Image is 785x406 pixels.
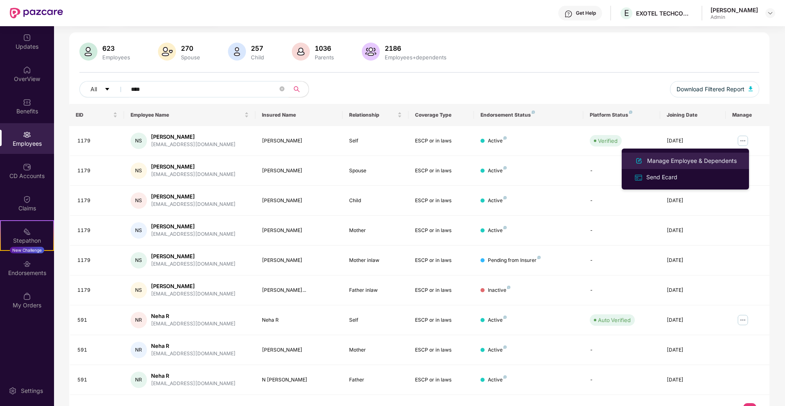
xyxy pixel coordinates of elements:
img: svg+xml;base64,PHN2ZyBpZD0iU2V0dGluZy0yMHgyMCIgeG1sbnM9Imh0dHA6Ly93d3cudzMub3JnLzIwMDAvc3ZnIiB3aW... [9,387,17,395]
div: Manage Employee & Dependents [645,156,738,165]
div: [DATE] [667,257,719,264]
td: - [583,335,660,365]
div: [DATE] [667,376,719,384]
div: ESCP or in laws [415,286,467,294]
div: Active [488,197,507,205]
div: ESCP or in laws [415,197,467,205]
div: Pending from Insurer [488,257,541,264]
div: Child [249,54,266,61]
img: svg+xml;base64,PHN2ZyB4bWxucz0iaHR0cDovL3d3dy53My5vcmcvMjAwMC9zdmciIHdpZHRoPSI4IiBoZWlnaHQ9IjgiIH... [503,345,507,349]
div: 1179 [77,227,117,235]
div: Child [349,197,402,205]
div: Active [488,316,507,324]
span: caret-down [104,86,110,93]
div: 1179 [77,197,117,205]
div: NS [131,162,147,179]
img: svg+xml;base64,PHN2ZyBpZD0iRW5kb3JzZW1lbnRzIiB4bWxucz0iaHR0cDovL3d3dy53My5vcmcvMjAwMC9zdmciIHdpZH... [23,260,31,268]
div: [DATE] [667,137,719,145]
div: Admin [711,14,758,20]
div: Stepathon [1,237,53,245]
div: [PERSON_NAME] [151,163,236,171]
div: NS [131,222,147,239]
div: Endorsement Status [480,112,577,118]
span: Download Filtered Report [677,85,744,94]
div: [PERSON_NAME] [262,167,336,175]
th: Coverage Type [408,104,474,126]
th: Relationship [343,104,408,126]
div: [EMAIL_ADDRESS][DOMAIN_NAME] [151,380,236,388]
div: 1179 [77,257,117,264]
img: svg+xml;base64,PHN2ZyB4bWxucz0iaHR0cDovL3d3dy53My5vcmcvMjAwMC9zdmciIHdpZHRoPSI4IiBoZWlnaHQ9IjgiIH... [537,256,541,259]
img: svg+xml;base64,PHN2ZyB4bWxucz0iaHR0cDovL3d3dy53My5vcmcvMjAwMC9zdmciIHhtbG5zOnhsaW5rPSJodHRwOi8vd3... [228,43,246,61]
img: svg+xml;base64,PHN2ZyB4bWxucz0iaHR0cDovL3d3dy53My5vcmcvMjAwMC9zdmciIHdpZHRoPSI4IiBoZWlnaHQ9IjgiIH... [503,375,507,379]
span: close-circle [280,86,284,93]
td: - [583,275,660,305]
td: - [583,156,660,186]
div: ESCP or in laws [415,257,467,264]
div: [PERSON_NAME] [262,346,336,354]
img: svg+xml;base64,PHN2ZyBpZD0iSG9tZSIgeG1sbnM9Imh0dHA6Ly93d3cudzMub3JnLzIwMDAvc3ZnIiB3aWR0aD0iMjAiIG... [23,66,31,74]
div: Inactive [488,286,510,294]
img: svg+xml;base64,PHN2ZyB4bWxucz0iaHR0cDovL3d3dy53My5vcmcvMjAwMC9zdmciIHhtbG5zOnhsaW5rPSJodHRwOi8vd3... [362,43,380,61]
div: [PERSON_NAME] [262,197,336,205]
div: NS [131,252,147,268]
div: Employees+dependents [383,54,448,61]
div: Mother [349,346,402,354]
div: Active [488,346,507,354]
div: Self [349,137,402,145]
td: - [583,216,660,246]
div: Neha R [151,372,236,380]
div: Father inlaw [349,286,402,294]
div: EXOTEL TECHCOM PRIVATE LIMITED [636,9,693,17]
div: [DATE] [667,197,719,205]
div: Father [349,376,402,384]
span: All [90,85,97,94]
div: Platform Status [590,112,653,118]
td: - [583,186,660,216]
div: Parents [313,54,336,61]
div: [DATE] [667,346,719,354]
th: Joining Date [660,104,726,126]
div: 623 [101,44,132,52]
div: NR [131,312,147,328]
div: Neha R [262,316,336,324]
th: EID [69,104,124,126]
div: [PERSON_NAME] [151,193,236,201]
div: [PERSON_NAME] [711,6,758,14]
div: [PERSON_NAME]... [262,286,336,294]
img: svg+xml;base64,PHN2ZyB4bWxucz0iaHR0cDovL3d3dy53My5vcmcvMjAwMC9zdmciIHhtbG5zOnhsaW5rPSJodHRwOi8vd3... [79,43,97,61]
img: svg+xml;base64,PHN2ZyBpZD0iQmVuZWZpdHMiIHhtbG5zPSJodHRwOi8vd3d3LnczLm9yZy8yMDAwL3N2ZyIgd2lkdGg9Ij... [23,98,31,106]
div: 270 [179,44,202,52]
div: [DATE] [667,316,719,324]
div: NS [131,192,147,209]
img: svg+xml;base64,PHN2ZyB4bWxucz0iaHR0cDovL3d3dy53My5vcmcvMjAwMC9zdmciIHdpZHRoPSIyMSIgaGVpZ2h0PSIyMC... [23,228,31,236]
div: [PERSON_NAME] [151,282,236,290]
div: Auto Verified [598,316,631,324]
img: svg+xml;base64,PHN2ZyB4bWxucz0iaHR0cDovL3d3dy53My5vcmcvMjAwMC9zdmciIHdpZHRoPSI4IiBoZWlnaHQ9IjgiIH... [503,136,507,140]
img: svg+xml;base64,PHN2ZyBpZD0iRHJvcGRvd24tMzJ4MzIiIHhtbG5zPSJodHRwOi8vd3d3LnczLm9yZy8yMDAwL3N2ZyIgd2... [767,10,774,16]
div: [PERSON_NAME] [151,253,236,260]
div: Settings [18,387,45,395]
div: ESCP or in laws [415,316,467,324]
div: Spouse [349,167,402,175]
div: Mother inlaw [349,257,402,264]
div: [PERSON_NAME] [262,227,336,235]
div: 1036 [313,44,336,52]
div: 1179 [77,286,117,294]
div: Active [488,167,507,175]
img: manageButton [736,134,749,147]
th: Employee Name [124,104,255,126]
img: svg+xml;base64,PHN2ZyBpZD0iVXBkYXRlZCIgeG1sbnM9Imh0dHA6Ly93d3cudzMub3JnLzIwMDAvc3ZnIiB3aWR0aD0iMj... [23,34,31,42]
div: [PERSON_NAME] [262,257,336,264]
img: svg+xml;base64,PHN2ZyBpZD0iRW1wbG95ZWVzIiB4bWxucz0iaHR0cDovL3d3dy53My5vcmcvMjAwMC9zdmciIHdpZHRoPS... [23,131,31,139]
div: ESCP or in laws [415,167,467,175]
img: svg+xml;base64,PHN2ZyB4bWxucz0iaHR0cDovL3d3dy53My5vcmcvMjAwMC9zdmciIHhtbG5zOnhsaW5rPSJodHRwOi8vd3... [634,156,644,166]
div: [DATE] [667,227,719,235]
div: ESCP or in laws [415,227,467,235]
div: Active [488,376,507,384]
th: Insured Name [255,104,343,126]
button: Allcaret-down [79,81,129,97]
img: svg+xml;base64,PHN2ZyB4bWxucz0iaHR0cDovL3d3dy53My5vcmcvMjAwMC9zdmciIHdpZHRoPSI4IiBoZWlnaHQ9IjgiIH... [507,286,510,289]
img: svg+xml;base64,PHN2ZyB4bWxucz0iaHR0cDovL3d3dy53My5vcmcvMjAwMC9zdmciIHhtbG5zOnhsaW5rPSJodHRwOi8vd3... [749,86,753,91]
div: NR [131,372,147,388]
